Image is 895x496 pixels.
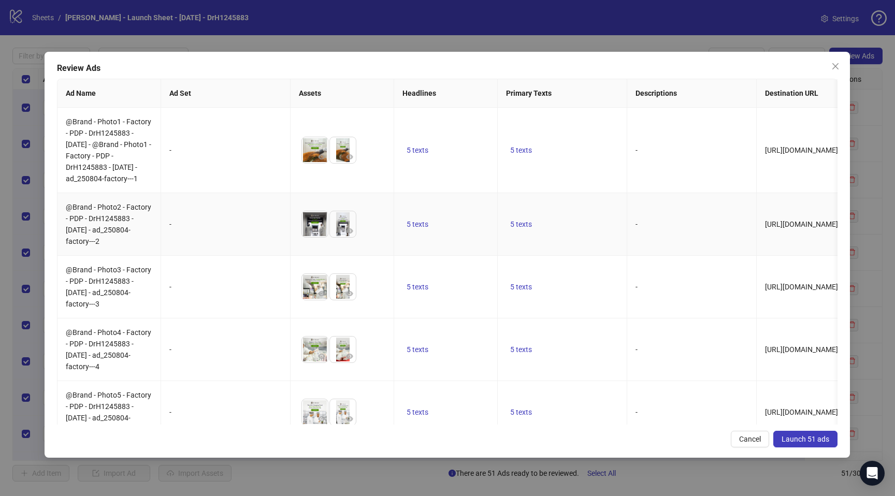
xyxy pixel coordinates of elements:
img: Asset 1 [302,399,328,425]
button: Preview [343,151,356,163]
span: eye [318,227,325,235]
span: 5 texts [407,146,428,154]
span: - [636,220,638,228]
span: 5 texts [510,408,532,416]
span: @Brand - Photo3 - Factory - PDP - DrH1245883 - [DATE] - ad_250804-factory---3 [66,266,151,308]
button: 5 texts [402,144,432,156]
span: eye [346,227,353,235]
button: Preview [343,350,356,362]
button: 5 texts [506,218,536,230]
img: Asset 2 [330,137,356,163]
th: Ad Name [57,79,161,108]
span: - [636,146,638,154]
img: Asset 1 [302,211,328,237]
th: Headlines [394,79,498,108]
span: 5 texts [510,146,532,154]
div: Open Intercom Messenger [860,461,885,486]
button: Preview [315,225,328,237]
span: @Brand - Photo5 - Factory - PDP - DrH1245883 - [DATE] - ad_250804-factory---5 [66,391,151,433]
button: 5 texts [506,406,536,418]
span: 5 texts [407,345,428,354]
span: [URL][DOMAIN_NAME] [765,146,838,154]
div: - [169,344,282,355]
span: eye [318,415,325,422]
span: 5 texts [407,283,428,291]
span: 5 texts [510,345,532,354]
img: Asset 2 [330,211,356,237]
button: Preview [315,350,328,362]
span: eye [346,290,353,297]
img: Asset 2 [330,337,356,362]
span: eye [318,153,325,161]
button: Cancel [731,431,770,447]
span: [URL][DOMAIN_NAME] [765,408,838,416]
span: eye [318,353,325,360]
button: 5 texts [402,218,432,230]
img: Asset 1 [302,137,328,163]
th: Ad Set [161,79,291,108]
span: - [636,283,638,291]
button: 5 texts [402,343,432,356]
span: eye [346,415,353,422]
span: - [636,345,638,354]
span: eye [346,153,353,161]
th: Assets [291,79,394,108]
div: - [169,218,282,230]
button: Preview [315,413,328,425]
button: Preview [343,225,356,237]
th: Descriptions [627,79,757,108]
div: - [169,144,282,156]
div: - [169,406,282,418]
div: Review Ads [57,62,838,75]
button: Preview [315,151,328,163]
span: [URL][DOMAIN_NAME] [765,345,838,354]
span: 5 texts [407,220,428,228]
span: eye [346,353,353,360]
img: Asset 2 [330,399,356,425]
span: Launch 51 ads [782,435,830,443]
span: Cancel [740,435,761,443]
img: Asset 2 [330,274,356,300]
span: @Brand - Photo4 - Factory - PDP - DrH1245883 - [DATE] - ad_250804-factory---4 [66,328,151,371]
button: 5 texts [506,144,536,156]
span: - [636,408,638,416]
button: 5 texts [506,343,536,356]
span: @Brand - Photo2 - Factory - PDP - DrH1245883 - [DATE] - ad_250804-factory---2 [66,203,151,245]
span: [URL][DOMAIN_NAME] [765,283,838,291]
span: 5 texts [407,408,428,416]
button: 5 texts [506,281,536,293]
button: 5 texts [402,281,432,293]
div: - [169,281,282,293]
button: 5 texts [402,406,432,418]
span: [URL][DOMAIN_NAME] [765,220,838,228]
img: Asset 1 [302,337,328,362]
span: @Brand - Photo1 - Factory - PDP - DrH1245883 - [DATE] - @Brand - Photo1 - Factory - PDP - DrH1245... [66,118,151,183]
button: Preview [343,287,356,300]
span: 5 texts [510,283,532,291]
button: Preview [315,287,328,300]
button: Preview [343,413,356,425]
img: Asset 1 [302,274,328,300]
th: Primary Texts [498,79,627,108]
button: Launch 51 ads [774,431,838,447]
span: 5 texts [510,220,532,228]
span: close [832,62,840,70]
button: Close [828,58,844,75]
span: eye [318,290,325,297]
